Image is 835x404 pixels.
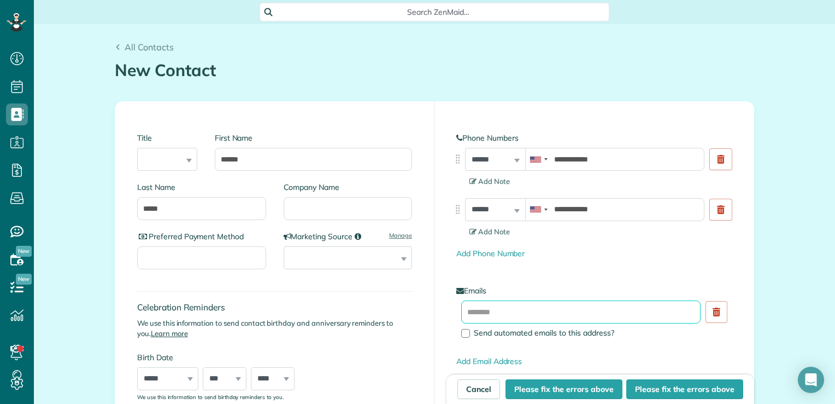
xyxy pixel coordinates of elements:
span: All Contacts [125,42,174,53]
span: Add Note [469,227,510,236]
label: Company Name [284,182,413,193]
a: All Contacts [115,41,174,54]
span: New [16,246,32,257]
span: Send automated emails to this address? [474,328,614,338]
img: drag_indicator-119b368615184ecde3eda3c64c821f6cf29d3e2b97b89ee44bc31753036683e5.png [452,153,463,165]
span: New [16,274,32,285]
label: Emails [456,285,732,296]
label: Title [137,132,197,143]
p: We use this information to send contact birthday and anniversary reminders to you. [137,318,412,339]
div: Open Intercom Messenger [798,367,824,393]
h1: New Contact [115,61,754,79]
h4: Celebration Reminders [137,303,412,312]
label: Birth Date [137,352,320,363]
label: Last Name [137,182,266,193]
label: Marketing Source [284,231,413,242]
button: Please fix the errors above [626,379,743,399]
a: Add Email Address [456,356,522,366]
label: First Name [215,132,412,143]
sub: We use this information to send birthday reminders to you. [137,394,284,400]
a: Add Phone Number [456,249,525,258]
div: United States: +1 [526,148,551,170]
a: Learn more [151,329,188,338]
img: drag_indicator-119b368615184ecde3eda3c64c821f6cf29d3e2b97b89ee44bc31753036683e5.png [452,204,463,215]
a: Cancel [457,379,500,399]
label: Phone Numbers [456,132,732,143]
button: Please fix the errors above [505,379,622,399]
div: United States: +1 [526,199,551,221]
span: Add Note [469,177,510,186]
a: Manage [389,231,412,240]
label: Preferred Payment Method [137,231,266,242]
